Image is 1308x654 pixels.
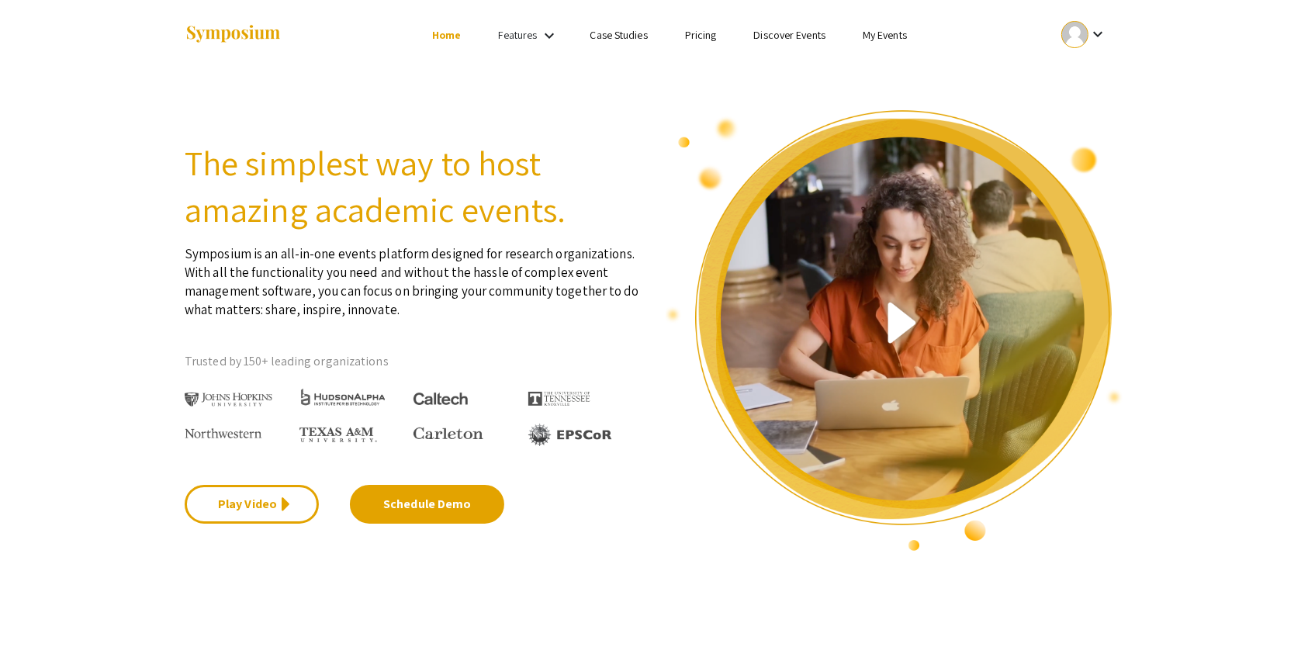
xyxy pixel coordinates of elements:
[863,28,907,42] a: My Events
[185,140,642,233] h2: The simplest way to host amazing academic events.
[350,485,504,524] a: Schedule Demo
[666,109,1123,552] img: video overview of Symposium
[414,393,468,406] img: Caltech
[299,427,377,443] img: Texas A&M University
[185,428,262,438] img: Northwestern
[185,24,282,45] img: Symposium by ForagerOne
[753,28,825,42] a: Discover Events
[1088,25,1107,43] mat-icon: Expand account dropdown
[185,233,642,319] p: Symposium is an all-in-one events platform designed for research organizations. With all the func...
[540,26,559,45] mat-icon: Expand Features list
[185,350,642,373] p: Trusted by 150+ leading organizations
[590,28,648,42] a: Case Studies
[432,28,461,42] a: Home
[12,584,66,642] iframe: Chat
[1045,17,1123,52] button: Expand account dropdown
[185,393,272,407] img: Johns Hopkins University
[685,28,717,42] a: Pricing
[528,424,614,446] img: EPSCOR
[528,392,590,406] img: The University of Tennessee
[299,388,387,406] img: HudsonAlpha
[499,28,538,42] a: Features
[414,427,483,440] img: Carleton
[185,485,319,524] a: Play Video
